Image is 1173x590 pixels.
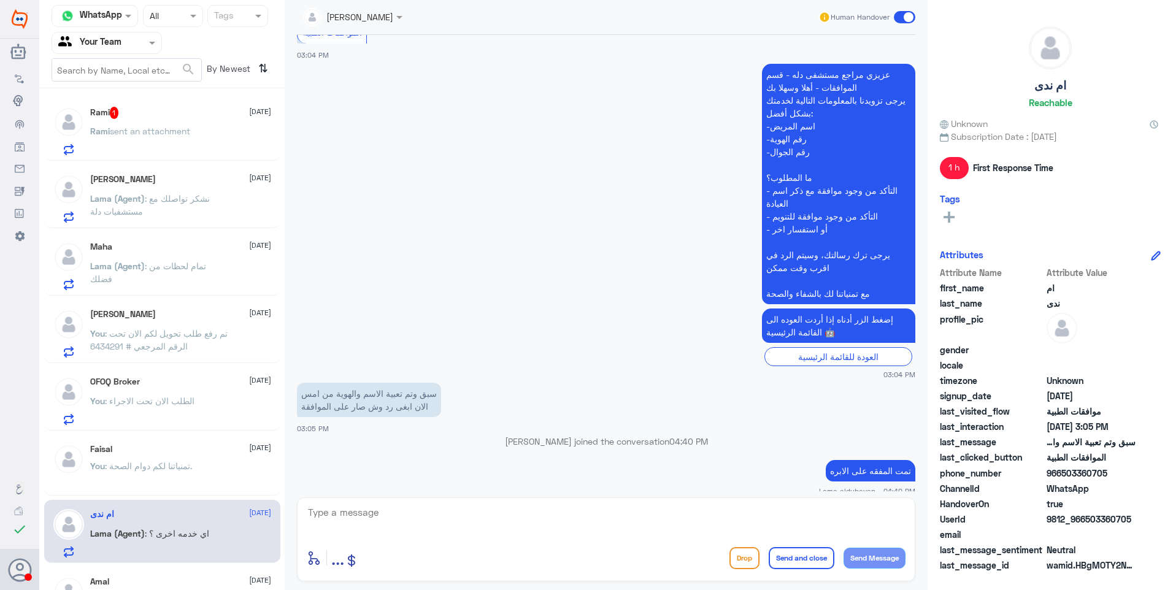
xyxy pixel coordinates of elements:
[1047,528,1136,541] span: null
[58,34,77,52] img: yourTeam.svg
[249,172,271,183] span: [DATE]
[90,261,145,271] span: Lama (Agent)
[249,240,271,251] span: [DATE]
[940,193,960,204] h6: Tags
[249,106,271,117] span: [DATE]
[90,377,140,387] h5: OFOQ Broker
[249,442,271,453] span: [DATE]
[181,62,196,77] span: search
[1047,543,1136,556] span: 0
[940,282,1044,294] span: first_name
[973,161,1053,174] span: First Response Time
[90,107,119,119] h5: Rami
[90,193,210,216] span: : نشكر تواصلك مع مستشفيات دلة
[90,328,105,339] span: You
[940,528,1044,541] span: email
[297,383,441,417] p: 16/9/2025, 3:05 PM
[762,64,915,304] p: 16/9/2025, 3:04 PM
[1047,420,1136,433] span: 2025-09-16T12:05:20.204Z
[90,444,112,454] h5: Faisal
[940,467,1044,480] span: phone_number
[12,9,28,29] img: Widebot Logo
[940,559,1044,572] span: last_message_id
[53,509,84,540] img: defaultAdmin.png
[249,307,271,318] span: [DATE]
[940,435,1044,448] span: last_message
[940,117,988,130] span: Unknown
[940,249,983,260] h6: Attributes
[1047,374,1136,387] span: Unknown
[181,59,196,80] button: search
[90,328,228,351] span: : تم رفع طلب تحويل لكم الان تحت الرقم المرجعي # 6434291
[1047,389,1136,402] span: 2025-09-15T16:02:54.993Z
[1034,79,1066,93] h5: ام ندى
[12,522,27,537] i: check
[940,343,1044,356] span: gender
[110,126,190,136] span: sent an attachment
[1047,451,1136,464] span: الموافقات الطبية
[53,242,84,272] img: defaultAdmin.png
[53,444,84,475] img: defaultAdmin.png
[58,7,77,25] img: whatsapp.png
[940,405,1044,418] span: last_visited_flow
[105,396,194,406] span: : الطلب الان تحت الاجراء
[331,546,344,569] span: ...
[53,107,84,137] img: defaultAdmin.png
[769,547,834,569] button: Send and close
[297,51,329,59] span: 03:04 PM
[8,558,31,581] button: Avatar
[940,420,1044,433] span: last_interaction
[90,577,109,587] h5: Amal
[90,461,105,471] span: You
[729,547,760,569] button: Drop
[1047,482,1136,495] span: 2
[940,313,1044,341] span: profile_pic
[105,461,192,471] span: : تمنياتنا لكم دوام الصحة.
[90,193,145,204] span: Lama (Agent)
[90,309,156,320] h5: Saad Algwinm
[249,507,271,518] span: [DATE]
[940,543,1044,556] span: last_message_sentiment
[53,174,84,205] img: defaultAdmin.png
[940,359,1044,372] span: locale
[258,58,268,79] i: ⇅
[1047,435,1136,448] span: سبق وتم تعبية الاسم والهوية من امس الان ابغى رد وش صار على الموافقة
[90,174,156,185] h5: افنان محمد
[1047,497,1136,510] span: true
[90,509,114,519] h5: ام ندى
[940,497,1044,510] span: HandoverOn
[762,308,915,343] p: 16/9/2025, 3:04 PM
[940,157,969,179] span: 1 h
[297,435,915,448] p: [PERSON_NAME] joined the conversation
[331,544,344,572] button: ...
[1047,559,1136,572] span: wamid.HBgMOTY2NTAzMzYwNzA1FQIAEhgUM0E2NEMzREY1QjNBMUE0REFEMkIA
[202,58,253,83] span: By Newest
[940,389,1044,402] span: signup_date
[826,460,915,481] p: 16/9/2025, 4:40 PM
[940,297,1044,310] span: last_name
[1047,467,1136,480] span: 966503360705
[831,12,890,23] span: Human Handover
[1047,405,1136,418] span: موافقات الطبية
[249,575,271,586] span: [DATE]
[1047,282,1136,294] span: ام
[1047,266,1136,279] span: Attribute Value
[212,9,234,25] div: Tags
[145,528,209,538] span: : اي خدمه اخرى ؟
[844,548,906,569] button: Send Message
[90,261,206,284] span: : تمام لحظات من فضلك
[764,347,912,366] div: العودة للقائمة الرئيسية
[819,486,915,496] span: Lama aldubayan - 04:40 PM
[90,396,105,406] span: You
[940,482,1044,495] span: ChannelId
[1029,97,1072,108] h6: Reachable
[940,266,1044,279] span: Attribute Name
[53,377,84,407] img: defaultAdmin.png
[1047,313,1077,343] img: defaultAdmin.png
[297,424,329,432] span: 03:05 PM
[1029,27,1071,69] img: defaultAdmin.png
[1047,297,1136,310] span: ندى
[940,374,1044,387] span: timezone
[110,107,119,119] span: 1
[669,436,708,446] span: 04:40 PM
